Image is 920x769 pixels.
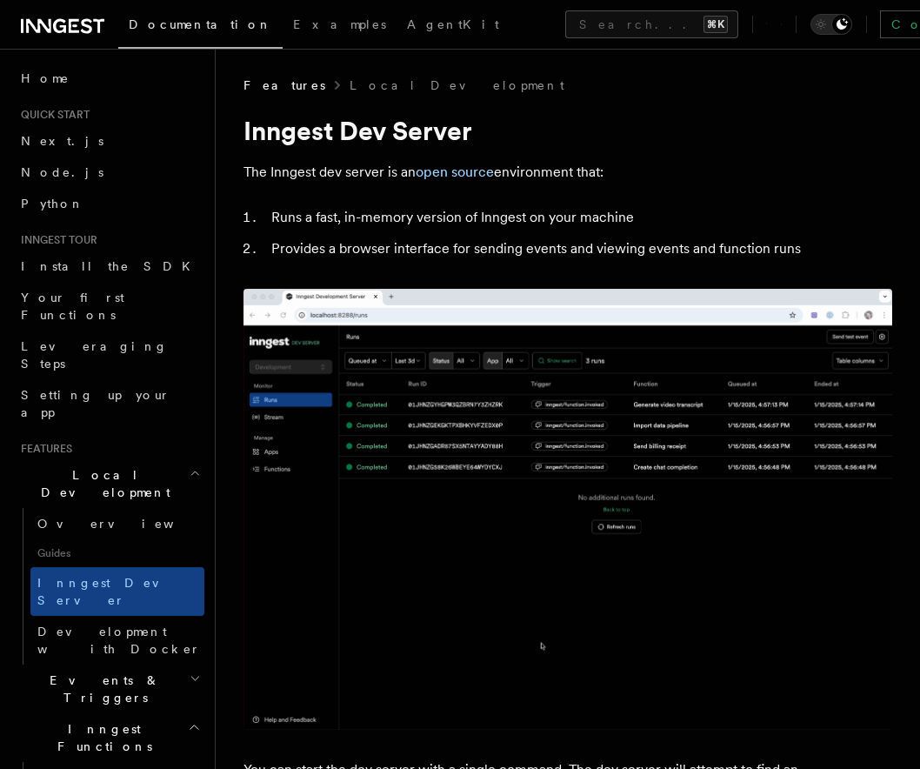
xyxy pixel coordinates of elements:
[30,508,204,539] a: Overview
[293,17,386,31] span: Examples
[30,567,204,616] a: Inngest Dev Server
[30,539,204,567] span: Guides
[14,466,190,501] span: Local Development
[243,160,892,184] p: The Inngest dev server is an environment that:
[565,10,738,38] button: Search...⌘K
[14,665,204,713] button: Events & Triggers
[30,616,204,665] a: Development with Docker
[14,233,97,247] span: Inngest tour
[397,5,510,47] a: AgentKit
[14,251,204,282] a: Install the SDK
[21,134,103,148] span: Next.js
[37,517,217,531] span: Overview
[266,237,892,261] li: Provides a browser interface for sending events and viewing events and function runs
[129,17,272,31] span: Documentation
[14,720,188,755] span: Inngest Functions
[14,63,204,94] a: Home
[14,508,204,665] div: Local Development
[266,205,892,230] li: Runs a fast, in-memory version of Inngest on your machine
[407,17,499,31] span: AgentKit
[21,70,70,87] span: Home
[703,16,728,33] kbd: ⌘K
[21,197,84,211] span: Python
[14,157,204,188] a: Node.js
[810,14,852,35] button: Toggle dark mode
[14,442,72,456] span: Features
[14,672,190,706] span: Events & Triggers
[283,5,397,47] a: Examples
[37,576,186,607] span: Inngest Dev Server
[350,77,564,94] a: Local Development
[243,77,325,94] span: Features
[21,259,201,273] span: Install the SDK
[14,125,204,157] a: Next.js
[14,713,204,762] button: Inngest Functions
[21,339,168,371] span: Leveraging Steps
[21,165,103,179] span: Node.js
[14,331,204,379] a: Leveraging Steps
[14,188,204,219] a: Python
[243,115,892,146] h1: Inngest Dev Server
[14,379,204,428] a: Setting up your app
[416,164,494,180] a: open source
[21,388,170,419] span: Setting up your app
[14,459,204,508] button: Local Development
[243,289,892,730] img: Dev Server Demo
[14,108,90,122] span: Quick start
[14,282,204,331] a: Your first Functions
[37,625,201,656] span: Development with Docker
[21,291,124,322] span: Your first Functions
[118,5,283,49] a: Documentation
